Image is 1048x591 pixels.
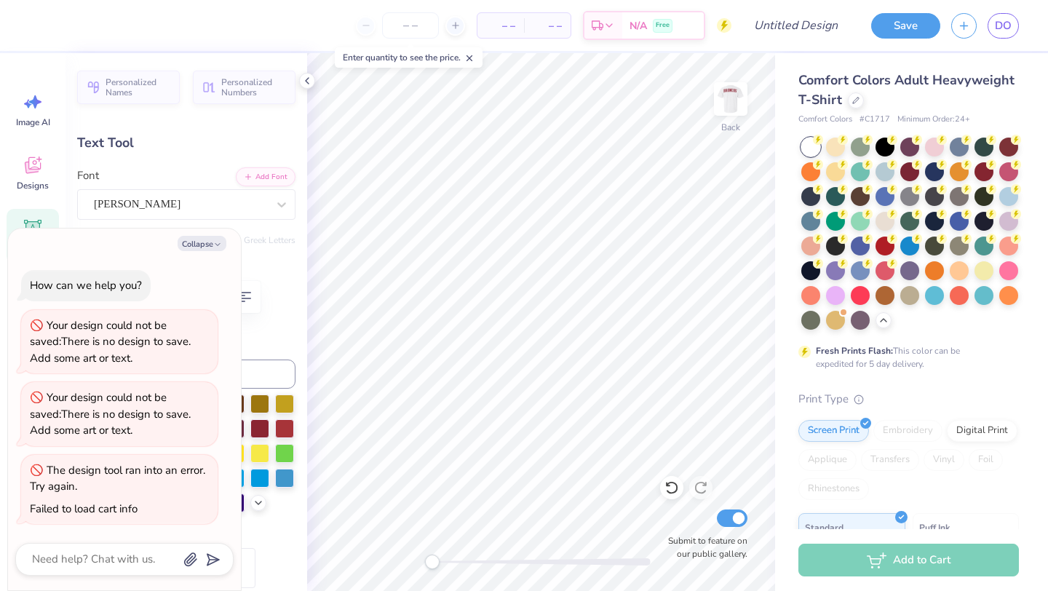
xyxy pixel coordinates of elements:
[798,449,857,471] div: Applique
[988,13,1019,39] a: DO
[30,317,209,367] div: Your design could not be saved: There is no design to save. Add some art or text.
[721,121,740,134] div: Back
[335,47,483,68] div: Enter quantity to see the price.
[924,449,964,471] div: Vinyl
[798,420,869,442] div: Screen Print
[947,420,1017,442] div: Digital Print
[382,12,439,39] input: – –
[486,18,515,33] span: – –
[425,555,440,569] div: Accessibility label
[816,345,893,357] strong: Fresh Prints Flash:
[205,234,295,246] button: Switch to Greek Letters
[660,534,747,560] label: Submit to feature on our public gallery.
[236,167,295,186] button: Add Font
[17,180,49,191] span: Designs
[897,114,970,126] span: Minimum Order: 24 +
[30,501,138,516] div: Failed to load cart info
[816,344,995,370] div: This color can be expedited for 5 day delivery.
[798,478,869,500] div: Rhinestones
[178,236,226,251] button: Collapse
[221,77,287,98] span: Personalized Numbers
[193,71,295,104] button: Personalized Numbers
[798,71,1015,108] span: Comfort Colors Adult Heavyweight T-Shirt
[805,520,843,535] span: Standard
[30,463,205,494] div: The design tool ran into an error. Try again.
[77,167,99,184] label: Font
[995,17,1012,34] span: DO
[630,18,647,33] span: N/A
[798,391,1019,408] div: Print Type
[106,77,171,98] span: Personalized Names
[30,278,142,293] div: How can we help you?
[16,116,50,128] span: Image AI
[969,449,1003,471] div: Foil
[533,18,562,33] span: – –
[871,13,940,39] button: Save
[861,449,919,471] div: Transfers
[798,114,852,126] span: Comfort Colors
[860,114,890,126] span: # C1717
[30,389,209,439] div: Your design could not be saved: There is no design to save. Add some art or text.
[77,133,295,153] div: Text Tool
[77,71,180,104] button: Personalized Names
[742,11,849,40] input: Untitled Design
[656,20,670,31] span: Free
[716,84,745,114] img: Back
[873,420,942,442] div: Embroidery
[919,520,950,535] span: Puff Ink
